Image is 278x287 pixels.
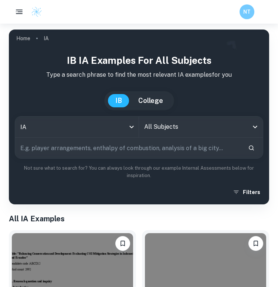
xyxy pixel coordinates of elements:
a: Home [16,33,30,44]
h1: All IA Examples [9,213,269,224]
button: IB [108,94,129,107]
button: Search [245,142,258,154]
button: Open [250,122,260,132]
a: Clastify logo [27,6,42,17]
p: Not sure what to search for? You can always look through our example Internal Assessments below f... [15,165,263,180]
img: profile cover [9,30,269,204]
button: Bookmark [248,236,263,251]
h1: IB IA examples for all subjects [15,53,263,68]
button: Bookmark [115,236,130,251]
p: IA [44,34,49,42]
button: NT [240,4,254,19]
input: E.g. player arrangements, enthalpy of combustion, analysis of a big city... [15,138,242,158]
p: Type a search phrase to find the most relevant IA examples for you [15,70,263,79]
h6: NT [243,8,251,16]
div: IA [15,117,139,137]
button: Filters [231,186,263,199]
button: College [131,94,170,107]
img: Clastify logo [31,6,42,17]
